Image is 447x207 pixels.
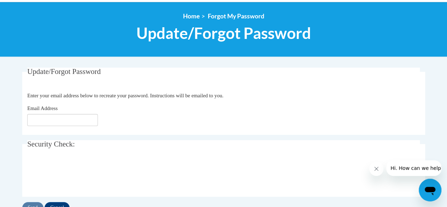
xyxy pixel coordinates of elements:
span: Enter your email address below to recreate your password. Instructions will be emailed to you. [27,93,223,98]
span: Forgot My Password [208,12,264,20]
a: Home [183,12,200,20]
iframe: Close message [369,162,383,176]
iframe: reCAPTCHA [27,160,135,188]
iframe: Button to launch messaging window [419,179,441,201]
span: Security Check: [27,140,75,148]
span: Hi. How can we help? [4,5,57,11]
iframe: Message from company [386,160,441,176]
span: Update/Forgot Password [27,67,101,76]
input: Email [27,114,98,126]
span: Update/Forgot Password [136,24,311,42]
span: Email Address [27,105,58,111]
